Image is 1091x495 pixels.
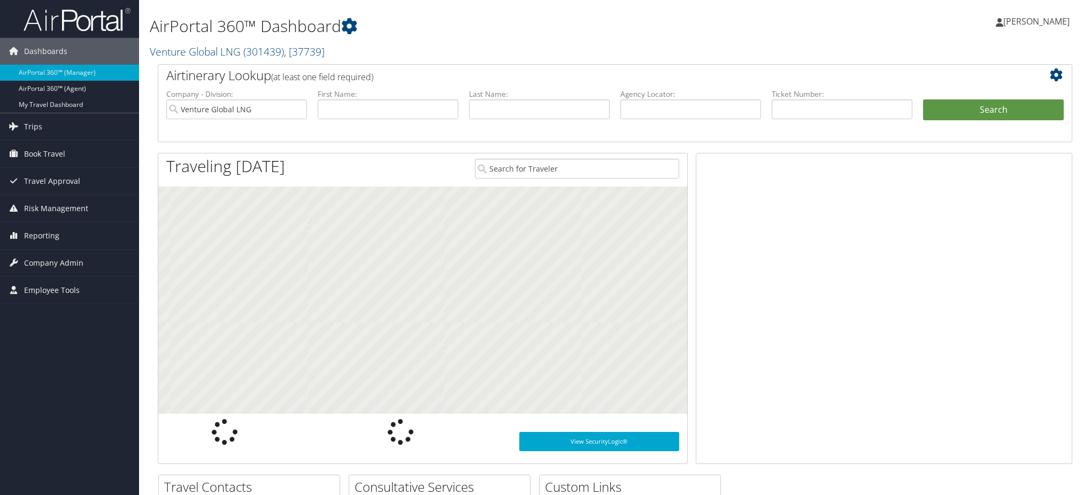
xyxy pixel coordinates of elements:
span: Employee Tools [24,277,80,304]
span: ( 301439 ) [243,44,284,59]
span: [PERSON_NAME] [1003,16,1070,27]
img: airportal-logo.png [24,7,130,32]
label: Company - Division: [166,89,307,99]
span: Reporting [24,222,59,249]
h2: Airtinerary Lookup [166,66,988,84]
label: Ticket Number: [772,89,912,99]
span: (at least one field required) [271,71,373,83]
span: Dashboards [24,38,67,65]
label: Agency Locator: [620,89,761,99]
a: [PERSON_NAME] [996,5,1080,37]
button: Search [923,99,1064,121]
h1: Traveling [DATE] [166,155,285,177]
a: View SecurityLogic® [519,432,680,451]
span: Book Travel [24,141,65,167]
label: First Name: [318,89,458,99]
label: Last Name: [469,89,610,99]
input: Search for Traveler [475,159,679,179]
h1: AirPortal 360™ Dashboard [150,15,770,37]
span: Trips [24,113,42,140]
a: Venture Global LNG [150,44,325,59]
span: , [ 37739 ] [284,44,325,59]
span: Travel Approval [24,168,80,195]
span: Risk Management [24,195,88,222]
span: Company Admin [24,250,83,276]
